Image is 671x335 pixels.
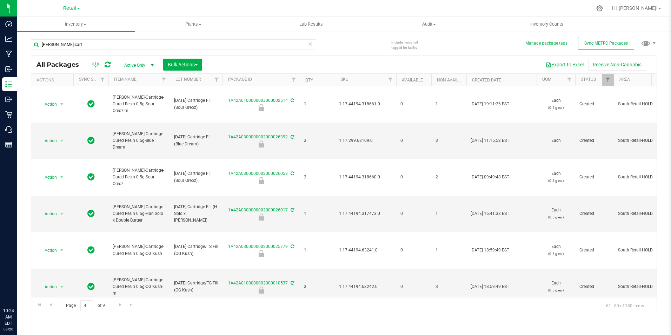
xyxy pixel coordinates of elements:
[87,172,95,182] span: In Sync
[113,277,166,297] span: [PERSON_NAME]-Cartridge-Cured Resin 0.5g-OG Kush-m
[5,66,12,73] inline-svg: Inbound
[579,174,610,180] span: Created
[7,279,28,300] iframe: Resource center
[488,17,606,32] a: Inventory Counts
[113,94,166,114] span: [PERSON_NAME]-Cartridge-Cured Resin 0.5g-Sour Oreoz-m
[80,300,93,311] input: 4
[174,170,218,184] span: [DATE] Cartridge FIll (Sour Oreoz)
[5,96,12,103] inline-svg: Outbound
[595,5,604,12] div: Manage settings
[304,210,331,217] span: 1
[228,208,288,212] a: 1A42A0300000002000026017
[3,327,14,332] p: 08/20
[87,136,95,145] span: In Sync
[5,111,12,118] inline-svg: Retail
[339,101,392,107] span: 1.17.44194.318661.0
[305,78,313,83] a: Qty
[618,283,662,290] span: South Retail-HOLD
[612,5,658,11] span: Hi, [PERSON_NAME]!
[290,134,294,139] span: Sync from Compliance System
[304,174,331,180] span: 2
[400,174,427,180] span: 0
[221,140,301,147] div: Hold for Investigation
[174,280,218,293] span: [DATE] Cartridge/TS Fill (OG Kush)
[584,41,628,46] span: Sync METRC Packages
[618,137,662,144] span: South Retail-HOLD
[371,21,488,27] span: Audit
[175,77,201,82] a: Lot Number
[471,210,509,217] span: [DATE] 16:41:33 EST
[38,99,57,109] span: Action
[339,247,392,254] span: 1.17.44194.63241.0
[588,59,646,71] button: Receive Non-Cannabis
[87,245,95,255] span: In Sync
[58,99,66,109] span: select
[113,167,166,188] span: [PERSON_NAME]-Cartridge-Cured Resin 0.5g-Sour Oreoz
[290,171,294,176] span: Sync from Compliance System
[163,59,202,71] button: Bulk Actions
[619,77,630,82] a: Area
[471,247,509,254] span: [DATE] 18:59:49 EST
[5,20,12,27] inline-svg: Dashboard
[400,101,427,107] span: 0
[34,300,45,310] a: Go to the first page
[38,209,57,219] span: Action
[339,174,392,180] span: 1.17.44194.318660.0
[58,172,66,182] span: select
[38,282,57,292] span: Action
[174,134,218,147] span: [DATE] Cartridge Fill (Blue Dream)
[58,245,66,255] span: select
[290,244,294,249] span: Sync from Compliance System
[115,300,125,310] a: Go to the next page
[87,209,95,218] span: In Sync
[58,136,66,146] span: select
[581,77,596,82] a: Status
[339,283,392,290] span: 1.17.44194.63242.0
[113,243,166,257] span: [PERSON_NAME]-Cartridge-Cured Resin 0.5g-OG Kush
[221,287,301,294] div: Hold for Investigation
[525,40,567,46] button: Manage package tags
[541,177,571,184] p: (0.5 g ea.)
[114,77,137,82] a: Item Name
[5,51,12,58] inline-svg: Manufacturing
[391,40,426,50] span: Include items not tagged for facility
[541,59,588,71] button: Export to Excel
[618,210,662,217] span: South Retail-HOLD
[58,282,66,292] span: select
[564,74,575,86] a: Filter
[58,209,66,219] span: select
[618,174,662,180] span: South Retail-HOLD
[436,247,462,254] span: 1
[400,137,427,144] span: 0
[63,5,77,11] span: Retail
[541,243,571,257] span: Each
[228,98,288,103] a: 1A42A0100000003000002514
[618,247,662,254] span: South Retail-HOLD
[113,131,166,151] span: [PERSON_NAME]-Cartridge-Cured Resin 0.5g-Blue Dream
[618,101,662,107] span: South Retail-HOLD
[436,137,462,144] span: 3
[36,78,71,83] div: Actions
[579,247,610,254] span: Created
[135,21,252,27] span: Plants
[436,210,462,217] span: 1
[174,204,218,224] span: [DATE] Cartridge Fill (H. Solo x [PERSON_NAME])
[211,74,222,86] a: Filter
[471,283,509,290] span: [DATE] 18:59:49 EST
[221,104,301,111] div: Hold for Investigation
[339,210,392,217] span: 1.17.44194.317473.0
[541,287,571,294] p: (0.5 g ea.)
[579,283,610,290] span: Created
[17,21,135,27] span: Inventory
[36,61,86,68] span: All Packages
[471,174,509,180] span: [DATE] 09:49:48 EST
[402,78,423,83] a: Available
[304,101,331,107] span: 1
[541,280,571,293] span: Each
[370,17,488,32] a: Audit
[17,17,135,32] a: Inventory
[579,137,610,144] span: Created
[304,247,331,254] span: 1
[135,17,253,32] a: Plants
[308,39,313,48] span: Clear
